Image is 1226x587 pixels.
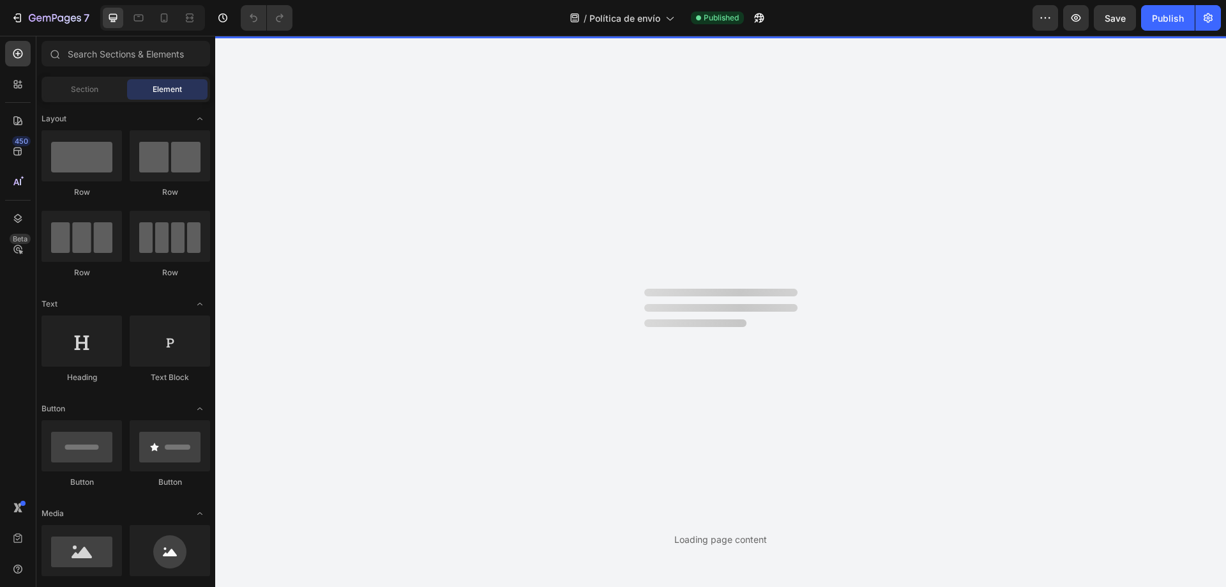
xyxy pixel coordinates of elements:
div: Undo/Redo [241,5,292,31]
span: Toggle open [190,503,210,524]
span: Section [71,84,98,95]
span: Media [42,508,64,519]
div: Loading page content [674,533,767,546]
div: Heading [42,372,122,383]
div: Row [42,267,122,278]
div: Publish [1152,11,1184,25]
button: 7 [5,5,95,31]
span: / [584,11,587,25]
button: Save [1094,5,1136,31]
span: Text [42,298,57,310]
div: Row [130,187,210,198]
input: Search Sections & Elements [42,41,210,66]
span: Política de envío [589,11,660,25]
p: 7 [84,10,89,26]
span: Element [153,84,182,95]
span: Toggle open [190,109,210,129]
div: Button [42,476,122,488]
span: Toggle open [190,399,210,419]
div: Beta [10,234,31,244]
span: Published [704,12,739,24]
div: Button [130,476,210,488]
span: Toggle open [190,294,210,314]
div: Text Block [130,372,210,383]
div: Row [130,267,210,278]
span: Button [42,403,65,415]
div: 450 [12,136,31,146]
div: Row [42,187,122,198]
span: Layout [42,113,66,125]
button: Publish [1141,5,1195,31]
span: Save [1105,13,1126,24]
